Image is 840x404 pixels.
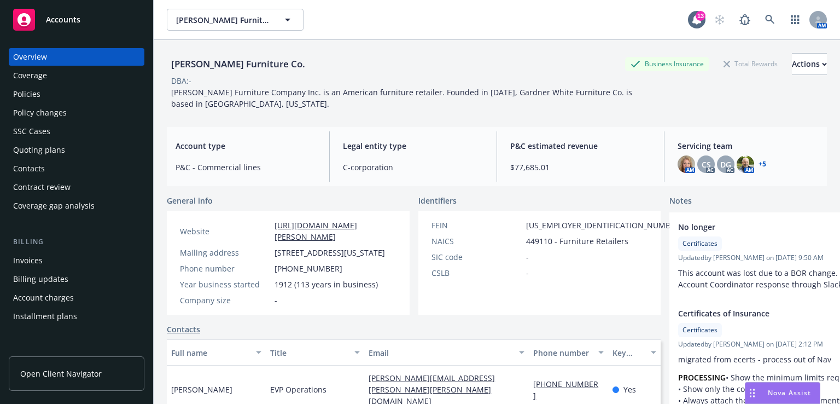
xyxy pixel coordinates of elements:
[270,384,326,395] span: EVP Operations
[176,14,271,26] span: [PERSON_NAME] Furniture Co.
[167,339,266,366] button: Full name
[734,9,756,31] a: Report a Bug
[180,279,270,290] div: Year business started
[343,140,483,152] span: Legal entity type
[678,140,818,152] span: Servicing team
[533,379,598,401] a: [PHONE_NUMBER]
[784,9,806,31] a: Switch app
[46,15,80,24] span: Accounts
[9,308,144,325] a: Installment plans
[270,347,348,359] div: Title
[718,57,783,71] div: Total Rewards
[171,347,249,359] div: Full name
[745,383,759,403] div: Drag to move
[9,123,144,140] a: SSC Cases
[9,197,144,215] a: Coverage gap analysis
[275,220,357,242] a: [URL][DOMAIN_NAME][PERSON_NAME]
[510,140,651,152] span: P&C estimated revenue
[682,239,717,249] span: Certificates
[682,325,717,335] span: Certificates
[9,67,144,84] a: Coverage
[9,104,144,122] a: Policy changes
[669,195,692,208] span: Notes
[343,161,483,173] span: C-corporation
[678,372,726,383] strong: PROCESSING
[13,104,67,122] div: Policy changes
[167,324,200,335] a: Contacts
[678,308,840,319] span: Certificates of Insurance
[176,140,316,152] span: Account type
[768,388,811,397] span: Nova Assist
[418,195,457,206] span: Identifiers
[180,263,270,274] div: Phone number
[720,159,731,170] span: DG
[431,235,522,247] div: NAICS
[625,57,709,71] div: Business Insurance
[13,160,45,177] div: Contacts
[431,220,522,231] div: FEIN
[171,75,191,86] div: DBA: -
[13,289,74,307] div: Account charges
[180,247,270,258] div: Mailing address
[13,308,77,325] div: Installment plans
[369,347,512,359] div: Email
[792,54,827,74] div: Actions
[526,235,628,247] span: 449110 - Furniture Retailers
[275,247,385,258] span: [STREET_ADDRESS][US_STATE]
[13,178,71,196] div: Contract review
[737,155,754,173] img: photo
[702,159,711,170] span: CS
[759,161,766,168] a: +5
[9,141,144,159] a: Quoting plans
[171,87,634,109] span: [PERSON_NAME] Furniture Company Inc. is an American furniture retailer. Founded in [DATE], Gardne...
[431,251,522,263] div: SIC code
[608,339,661,366] button: Key contact
[709,9,731,31] a: Start snowing
[176,161,316,173] span: P&C - Commercial lines
[275,279,378,290] span: 1912 (113 years in business)
[792,53,827,75] button: Actions
[533,347,591,359] div: Phone number
[9,236,144,247] div: Billing
[180,226,270,237] div: Website
[696,11,705,21] div: 13
[171,384,232,395] span: [PERSON_NAME]
[13,270,68,288] div: Billing updates
[612,347,644,359] div: Key contact
[623,384,636,395] span: Yes
[678,155,695,173] img: photo
[745,382,820,404] button: Nova Assist
[9,270,144,288] a: Billing updates
[759,9,781,31] a: Search
[526,267,529,279] span: -
[13,123,50,140] div: SSC Cases
[9,252,144,269] a: Invoices
[180,295,270,306] div: Company size
[167,195,213,206] span: General info
[13,67,47,84] div: Coverage
[510,161,651,173] span: $77,685.01
[266,339,365,366] button: Title
[275,263,342,274] span: [PHONE_NUMBER]
[13,252,43,269] div: Invoices
[275,295,277,306] span: -
[20,368,102,379] span: Open Client Navigator
[678,221,840,233] span: No longer
[364,339,529,366] button: Email
[167,57,310,71] div: [PERSON_NAME] Furniture Co.
[431,267,522,279] div: CSLB
[13,48,47,66] div: Overview
[526,220,682,231] span: [US_EMPLOYER_IDENTIFICATION_NUMBER]
[9,4,144,35] a: Accounts
[529,339,608,366] button: Phone number
[9,48,144,66] a: Overview
[526,251,529,263] span: -
[13,85,40,103] div: Policies
[167,9,304,31] button: [PERSON_NAME] Furniture Co.
[9,347,144,358] div: Tools
[9,289,144,307] a: Account charges
[13,141,65,159] div: Quoting plans
[9,178,144,196] a: Contract review
[9,85,144,103] a: Policies
[13,197,95,215] div: Coverage gap analysis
